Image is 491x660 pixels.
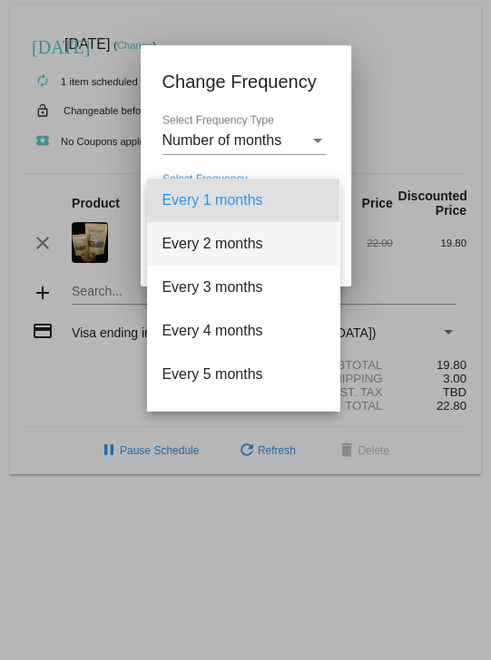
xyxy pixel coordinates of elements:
[162,222,325,266] span: Every 2 months
[162,266,325,309] span: Every 3 months
[162,353,325,396] span: Every 5 months
[162,179,325,222] span: Every 1 months
[162,396,325,440] span: Every 6 months
[162,309,325,353] span: Every 4 months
